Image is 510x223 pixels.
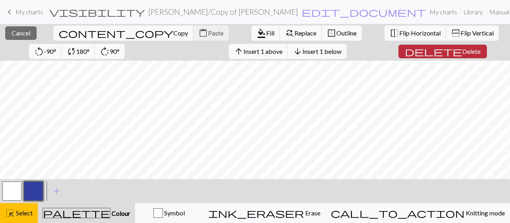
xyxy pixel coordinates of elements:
span: Select [15,209,33,217]
span: rotate_left [34,46,44,57]
button: Cancel [5,26,37,40]
span: Knitting mode [465,209,505,217]
button: Knitting mode [326,203,510,223]
span: content_copy [59,28,173,39]
span: find_replace [285,28,294,39]
span: flip [390,28,399,39]
button: Insert 1 above [229,44,288,59]
a: My charts [5,5,43,19]
button: 180° [61,44,95,59]
span: ink_eraser [208,207,304,219]
span: palette [43,207,110,219]
span: add [52,186,61,197]
button: Symbol [135,203,203,223]
button: Insert 1 below [288,44,347,59]
button: Outline [322,26,362,41]
span: -90° [44,47,56,55]
button: Replace [280,26,322,41]
span: format_color_fill [257,28,266,39]
span: keyboard_arrow_left [5,6,14,18]
span: visibility [49,6,145,18]
span: delete [405,46,462,57]
span: Insert 1 above [243,47,282,55]
span: Fill [266,29,275,37]
span: 90° [110,47,120,55]
span: 180° [76,47,90,55]
a: Library [460,4,486,20]
span: Replace [294,29,316,37]
span: Flip Vertical [461,29,494,37]
button: -90° [29,44,62,59]
button: 90° [95,44,125,59]
span: sync [67,46,76,57]
button: Flip Horizontal [384,26,446,41]
span: My charts [16,8,43,16]
button: Erase [203,203,326,223]
span: flip [450,28,461,38]
span: Symbol [163,209,185,217]
button: Fill [251,26,280,41]
span: edit_document [302,6,426,18]
span: Colour [110,209,130,217]
span: Outline [336,29,357,37]
button: Flip Vertical [446,26,499,41]
h2: [PERSON_NAME] / Copy of [PERSON_NAME] [148,7,298,16]
button: Delete [398,45,487,58]
span: Delete [462,47,481,55]
span: call_to_action [331,207,465,219]
span: Cancel [12,29,30,37]
button: Colour [38,203,135,223]
button: Copy [53,26,194,41]
span: Flip Horizontal [399,29,441,37]
span: highlight_alt [5,207,15,219]
span: Erase [304,209,320,217]
span: Copy [173,29,188,37]
span: Insert 1 below [302,47,341,55]
a: My charts [426,4,460,20]
span: rotate_right [100,46,110,57]
span: border_outer [327,28,336,39]
span: arrow_downward [293,46,302,57]
span: arrow_upward [234,46,243,57]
